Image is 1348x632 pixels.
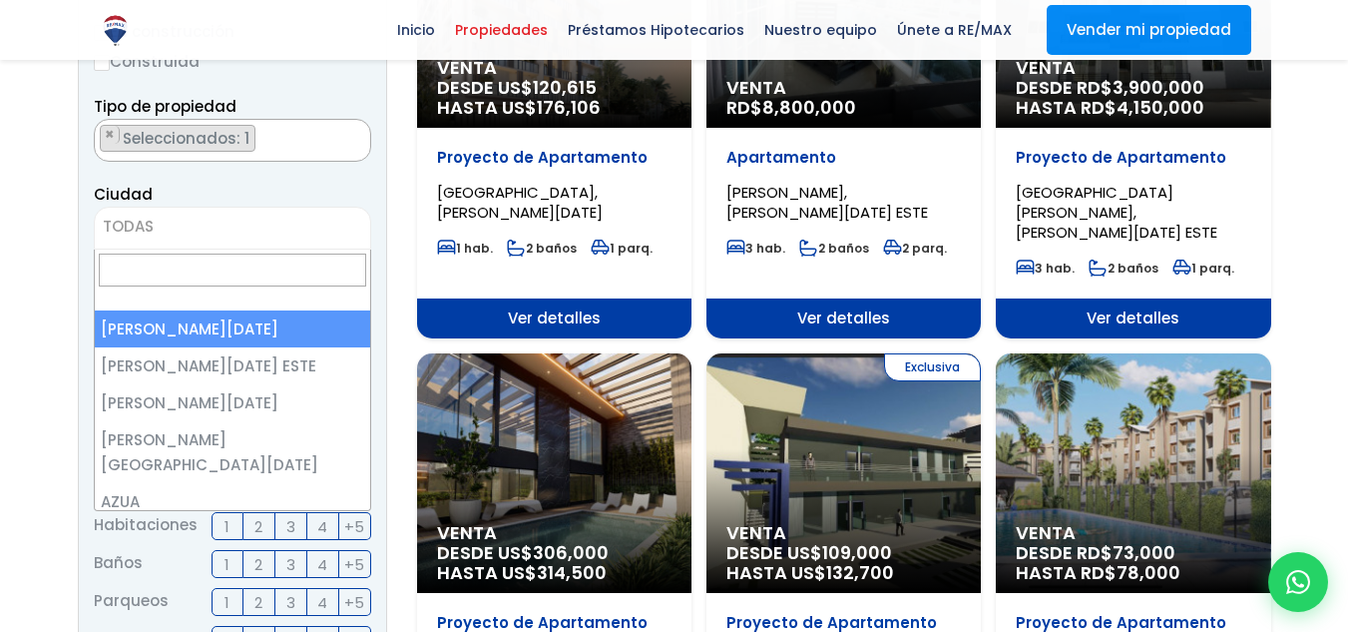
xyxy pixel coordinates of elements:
[1016,523,1250,543] span: Venta
[537,560,607,585] span: 314,500
[1016,182,1217,243] span: [GEOGRAPHIC_DATA][PERSON_NAME], [PERSON_NAME][DATE] ESTE
[1117,95,1204,120] span: 4,150,000
[94,184,153,205] span: Ciudad
[94,588,169,616] span: Parqueos
[826,560,894,585] span: 132,700
[887,15,1022,45] span: Únete a RE/MAX
[1117,560,1180,585] span: 78,000
[101,126,120,144] button: Remove item
[437,523,672,543] span: Venta
[1113,75,1204,100] span: 3,900,000
[348,125,360,145] button: Remove all items
[1113,540,1175,565] span: 73,000
[94,49,371,74] label: Construida
[344,552,364,577] span: +5
[437,182,603,223] span: [GEOGRAPHIC_DATA], [PERSON_NAME][DATE]
[726,523,961,543] span: Venta
[1016,563,1250,583] span: HASTA RD$
[1016,58,1250,78] span: Venta
[1047,5,1251,55] a: Vender mi propiedad
[99,254,366,287] input: Search
[95,120,106,163] textarea: Search
[445,15,558,45] span: Propiedades
[349,126,359,144] span: ×
[225,552,229,577] span: 1
[387,15,445,45] span: Inicio
[1016,148,1250,168] p: Proyecto de Apartamento
[437,58,672,78] span: Venta
[1016,543,1250,583] span: DESDE RD$
[317,552,327,577] span: 4
[537,95,601,120] span: 176,106
[94,96,236,117] span: Tipo de propiedad
[317,590,327,615] span: 4
[754,15,887,45] span: Nuestro equipo
[94,550,143,578] span: Baños
[98,13,133,48] img: Logo de REMAX
[225,514,229,539] span: 1
[417,299,691,338] span: Ver detalles
[95,421,370,483] li: [PERSON_NAME][GEOGRAPHIC_DATA][DATE]
[286,552,295,577] span: 3
[762,95,856,120] span: 8,800,000
[507,240,577,257] span: 2 baños
[884,353,981,381] span: Exclusiva
[822,540,892,565] span: 109,000
[344,590,364,615] span: +5
[437,240,493,257] span: 1 hab.
[726,78,961,98] span: Venta
[726,148,961,168] p: Apartamento
[437,543,672,583] span: DESDE US$
[726,182,928,223] span: [PERSON_NAME], [PERSON_NAME][DATE] ESTE
[799,240,869,257] span: 2 baños
[95,213,370,241] span: TODAS
[286,514,295,539] span: 3
[706,299,981,338] span: Ver detalles
[105,126,115,144] span: ×
[254,552,262,577] span: 2
[883,240,947,257] span: 2 parq.
[94,207,371,250] span: TODAS
[94,512,198,540] span: Habitaciones
[286,590,295,615] span: 3
[254,590,262,615] span: 2
[437,78,672,118] span: DESDE US$
[558,15,754,45] span: Préstamos Hipotecarios
[103,216,154,237] span: TODAS
[996,299,1270,338] span: Ver detalles
[95,384,370,421] li: [PERSON_NAME][DATE]
[121,128,254,149] span: Seleccionados: 1
[1089,260,1158,277] span: 2 baños
[1016,78,1250,118] span: DESDE RD$
[94,55,110,71] input: Construida
[437,98,672,118] span: HASTA US$
[726,543,961,583] span: DESDE US$
[95,483,370,520] li: AZUA
[726,95,856,120] span: RD$
[533,75,597,100] span: 120,615
[726,240,785,257] span: 3 hab.
[100,125,255,152] li: PENTHOUSE
[254,514,262,539] span: 2
[533,540,609,565] span: 306,000
[1016,260,1075,277] span: 3 hab.
[1016,98,1250,118] span: HASTA RD$
[437,148,672,168] p: Proyecto de Apartamento
[95,311,370,347] li: [PERSON_NAME][DATE]
[726,563,961,583] span: HASTA US$
[437,563,672,583] span: HASTA US$
[1172,260,1234,277] span: 1 parq.
[591,240,653,257] span: 1 parq.
[225,590,229,615] span: 1
[344,514,364,539] span: +5
[317,514,327,539] span: 4
[95,347,370,384] li: [PERSON_NAME][DATE] ESTE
